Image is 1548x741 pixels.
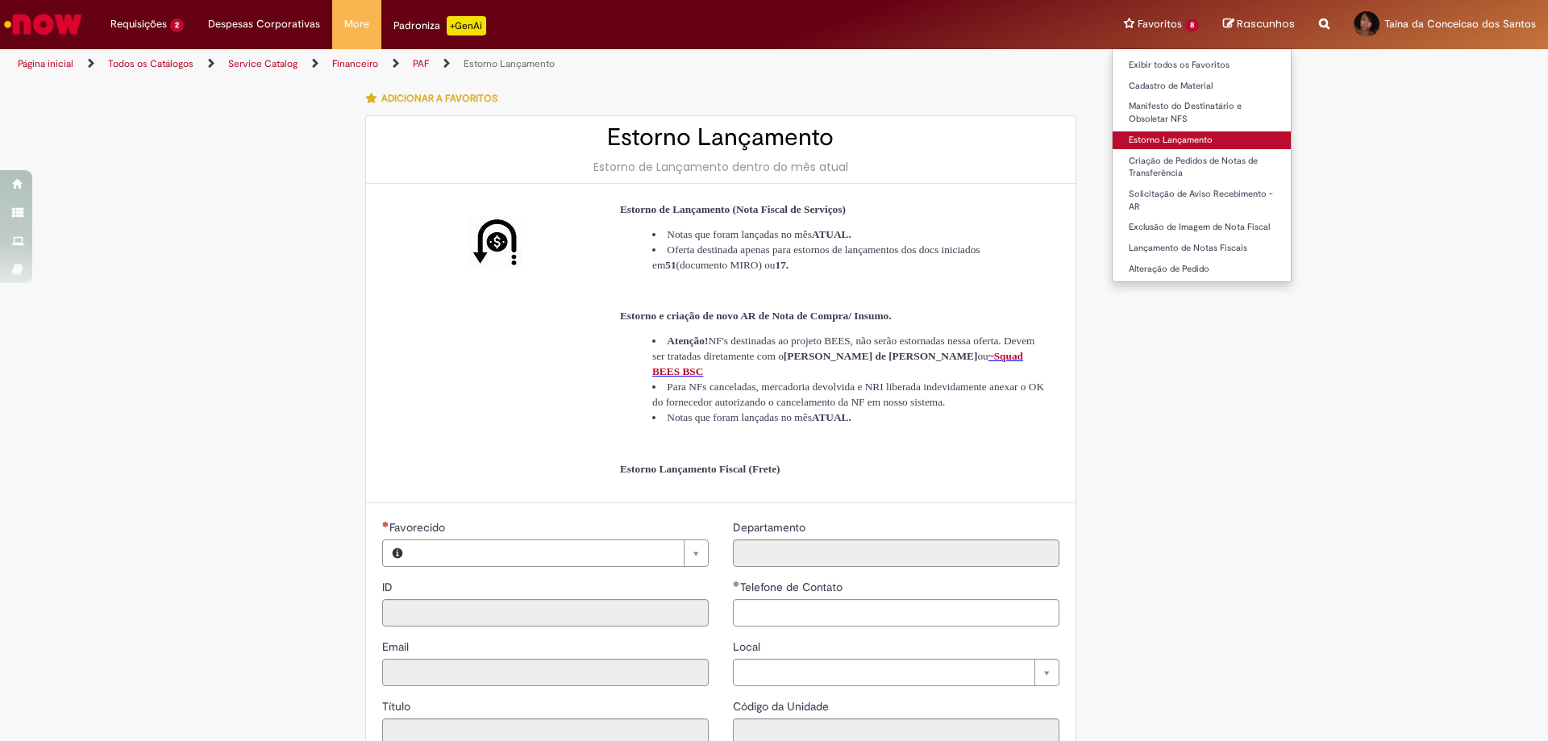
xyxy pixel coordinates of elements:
[733,520,809,535] span: Somente leitura - Departamento
[382,159,1059,175] div: Estorno de Lançamento dentro do mês atual
[208,16,320,32] span: Despesas Corporativas
[733,698,832,714] label: Somente leitura - Código da Unidade
[382,698,414,714] label: Somente leitura - Título
[652,335,1035,362] span: NF's destinadas ao projeto BEES, não serão estornadas nessa oferta. Devem ser tratadas diretament...
[382,699,414,714] span: Somente leitura - Título
[228,57,298,70] a: Service Catalog
[381,92,497,105] span: Adicionar a Favoritos
[784,350,978,362] strong: [PERSON_NAME] de [PERSON_NAME]
[412,540,708,566] a: Limpar campo Favorecido
[382,659,709,686] input: Email
[383,540,412,566] button: Favorecido, Visualizar este registro
[1113,260,1291,278] a: Alteração de Pedido
[812,228,851,240] strong: ATUAL.
[447,16,486,35] p: +GenAi
[1185,19,1199,32] span: 8
[1138,16,1182,32] span: Favoritos
[1113,77,1291,95] a: Cadastro de Material
[12,49,1020,79] ul: Trilhas de página
[382,124,1059,151] h2: Estorno Lançamento
[1237,16,1295,31] span: Rascunhos
[733,659,1059,686] a: Limpar campo Local
[740,580,846,594] span: Telefone de Contato
[1113,239,1291,257] a: Lançamento de Notas Fiscais
[652,242,1047,273] li: Oferta destinada apenas para estornos de lançamentos dos docs iniciados em (documento MIRO) ou
[108,57,193,70] a: Todos os Catálogos
[620,463,780,475] span: Estorno Lançamento Fiscal (Frete)
[344,16,369,32] span: More
[667,335,708,347] strong: Atenção!
[665,259,676,271] strong: 51
[652,379,1047,410] li: Para NFs canceladas, mercadoria devolvida e NRI liberada indevidamente anexar o OK do fornecedor ...
[382,579,396,595] label: Somente leitura - ID
[1113,185,1291,215] a: Solicitação de Aviso Recebimento - AR
[464,57,555,70] a: Estorno Lançamento
[110,16,167,32] span: Requisições
[1113,56,1291,74] a: Exibir todos os Favoritos
[652,227,1047,242] li: Notas que foram lançadas no mês
[469,216,521,268] img: Estorno Lançamento
[1112,48,1292,282] ul: Favoritos
[2,8,85,40] img: ServiceNow
[1113,152,1291,182] a: Criação de Pedidos de Notas de Transferência
[733,519,809,535] label: Somente leitura - Departamento
[733,599,1059,627] input: Telefone de Contato
[1223,17,1295,32] a: Rascunhos
[382,639,412,654] span: Somente leitura - Email
[682,365,703,377] span: BSC
[382,521,389,527] span: Necessários
[1113,131,1291,149] a: Estorno Lançamento
[1113,98,1291,127] a: Manifesto do Destinatário e Obsoletar NFS
[1384,17,1536,31] span: Taina da Conceicao dos Santos
[413,57,429,70] a: PAF
[733,639,764,654] span: Local
[365,81,506,115] button: Adicionar a Favoritos
[382,599,709,627] input: ID
[170,19,184,32] span: 2
[1113,219,1291,236] a: Exclusão de Imagem de Nota Fiscal
[382,580,396,594] span: Somente leitura - ID
[733,581,740,587] span: Obrigatório Preenchido
[620,310,892,322] span: Estorno e criação de novo AR de Nota de Compra/ Insumo.
[812,411,851,423] strong: ATUAL.
[652,410,1047,425] li: Notas que foram lançadas no mês
[18,57,73,70] a: Página inicial
[733,539,1059,567] input: Departamento
[389,520,448,535] span: Necessários - Favorecido
[332,57,378,70] a: Financeiro
[393,16,486,35] div: Padroniza
[733,699,832,714] span: Somente leitura - Código da Unidade
[382,639,412,655] label: Somente leitura - Email
[620,203,846,215] span: Estorno de Lançamento (Nota Fiscal de Serviços)
[776,259,789,271] strong: 17.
